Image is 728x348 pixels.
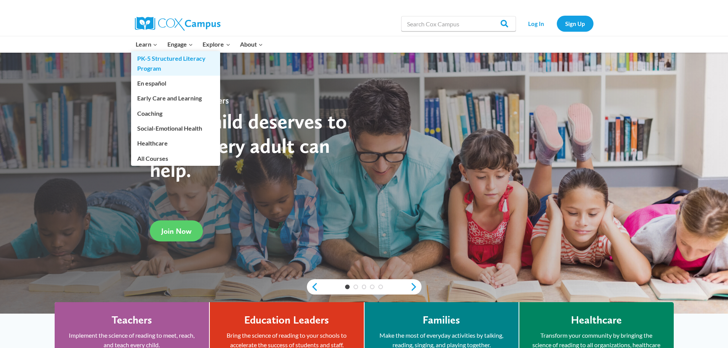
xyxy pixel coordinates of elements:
[353,285,358,289] a: 2
[131,106,220,120] a: Coaching
[520,16,553,31] a: Log In
[131,36,268,52] nav: Primary Navigation
[162,36,198,52] button: Child menu of Engage
[571,314,622,327] h4: Healthcare
[198,36,235,52] button: Child menu of Explore
[131,76,220,91] a: En español
[557,16,593,31] a: Sign Up
[307,279,422,295] div: content slider buttons
[131,91,220,105] a: Early Care and Learning
[131,151,220,165] a: All Courses
[131,121,220,136] a: Social-Emotional Health
[244,314,329,327] h4: Education Leaders
[362,285,366,289] a: 3
[161,227,191,236] span: Join Now
[401,16,516,31] input: Search Cox Campus
[135,17,221,31] img: Cox Campus
[131,51,220,76] a: PK-5 Structured Literacy Program
[378,285,383,289] a: 5
[235,36,268,52] button: Child menu of About
[423,314,460,327] h4: Families
[345,285,350,289] a: 1
[112,314,152,327] h4: Teachers
[410,282,422,291] a: next
[307,282,318,291] a: previous
[131,36,163,52] button: Child menu of Learn
[370,285,375,289] a: 4
[150,220,203,241] a: Join Now
[520,16,593,31] nav: Secondary Navigation
[131,136,220,151] a: Healthcare
[150,109,347,182] strong: Every child deserves to read. Every adult can help.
